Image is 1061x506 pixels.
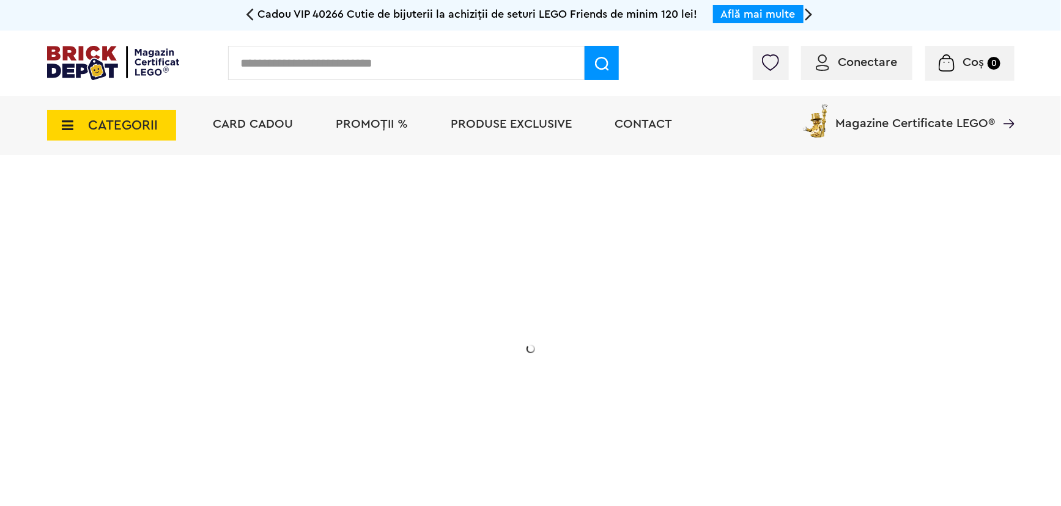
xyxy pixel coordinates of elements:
span: Cadou VIP 40266 Cutie de bijuterii la achiziții de seturi LEGO Friends de minim 120 lei! [258,9,698,20]
a: Magazine Certificate LEGO® [996,101,1015,114]
a: Conectare [816,56,898,68]
span: Conectare [838,56,898,68]
span: Coș [963,56,984,68]
a: PROMOȚII % [336,118,409,130]
span: CATEGORII [89,119,158,132]
h1: Cadou VIP 40772 [134,277,379,321]
a: Card Cadou [213,118,294,130]
a: Află mai multe [721,9,796,20]
a: Produse exclusive [451,118,572,130]
small: 0 [988,57,1000,70]
div: Află detalii [134,412,379,427]
span: Magazine Certificate LEGO® [836,101,996,130]
a: Contact [615,118,673,130]
h2: Seria de sărbători: Fantomă luminoasă. Promoția este valabilă în perioada [DATE] - [DATE]. [134,333,379,384]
